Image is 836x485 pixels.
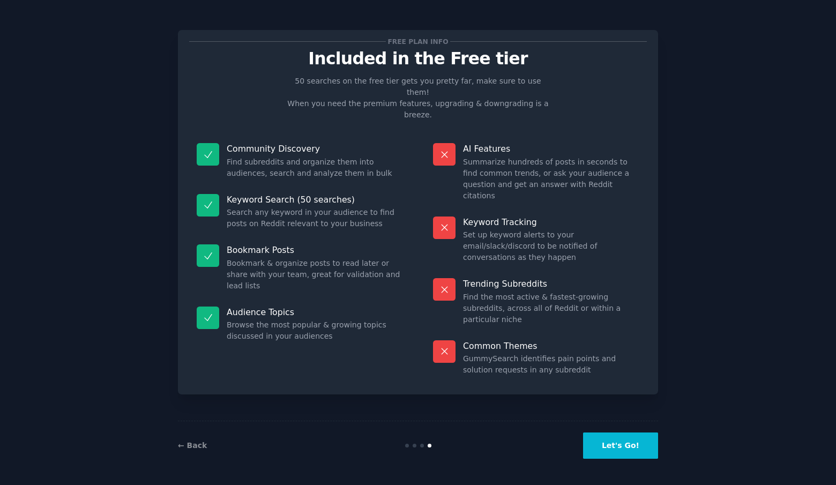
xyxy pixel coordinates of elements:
[189,49,647,68] p: Included in the Free tier
[227,207,403,229] dd: Search any keyword in your audience to find posts on Reddit relevant to your business
[463,292,639,325] dd: Find the most active & fastest-growing subreddits, across all of Reddit or within a particular niche
[283,76,553,121] p: 50 searches on the free tier gets you pretty far, make sure to use them! When you need the premiu...
[463,156,639,202] dd: Summarize hundreds of posts in seconds to find common trends, or ask your audience a question and...
[463,340,639,352] p: Common Themes
[386,36,450,47] span: Free plan info
[178,441,207,450] a: ← Back
[463,353,639,376] dd: GummySearch identifies pain points and solution requests in any subreddit
[227,244,403,256] p: Bookmark Posts
[227,194,403,205] p: Keyword Search (50 searches)
[463,217,639,228] p: Keyword Tracking
[227,307,403,318] p: Audience Topics
[227,156,403,179] dd: Find subreddits and organize them into audiences, search and analyze them in bulk
[227,258,403,292] dd: Bookmark & organize posts to read later or share with your team, great for validation and lead lists
[583,432,658,459] button: Let's Go!
[463,229,639,263] dd: Set up keyword alerts to your email/slack/discord to be notified of conversations as they happen
[227,319,403,342] dd: Browse the most popular & growing topics discussed in your audiences
[227,143,403,154] p: Community Discovery
[463,143,639,154] p: AI Features
[463,278,639,289] p: Trending Subreddits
